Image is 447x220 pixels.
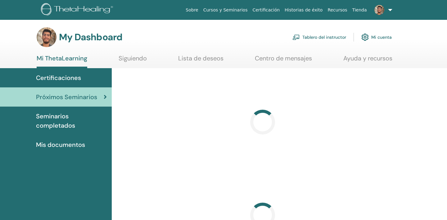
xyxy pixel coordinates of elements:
img: default.jpg [37,27,56,47]
h3: My Dashboard [59,32,122,43]
a: Tablero del instructor [292,30,346,44]
span: Certificaciones [36,73,81,82]
img: chalkboard-teacher.svg [292,34,300,40]
a: Historias de éxito [282,4,325,16]
img: default.jpg [374,5,384,15]
span: Próximos Seminarios [36,92,97,102]
span: Seminarios completados [36,112,107,130]
a: Mi ThetaLearning [37,55,87,68]
a: Lista de deseos [178,55,223,67]
a: Cursos y Seminarios [201,4,250,16]
a: Centro de mensajes [255,55,312,67]
a: Sobre [183,4,201,16]
a: Tienda [350,4,369,16]
a: Siguiendo [119,55,147,67]
a: Certificación [250,4,282,16]
a: Recursos [325,4,350,16]
img: logo.png [41,3,115,17]
a: Ayuda y recursos [343,55,392,67]
span: Mis documentos [36,140,85,149]
img: cog.svg [361,32,369,42]
a: Mi cuenta [361,30,392,44]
